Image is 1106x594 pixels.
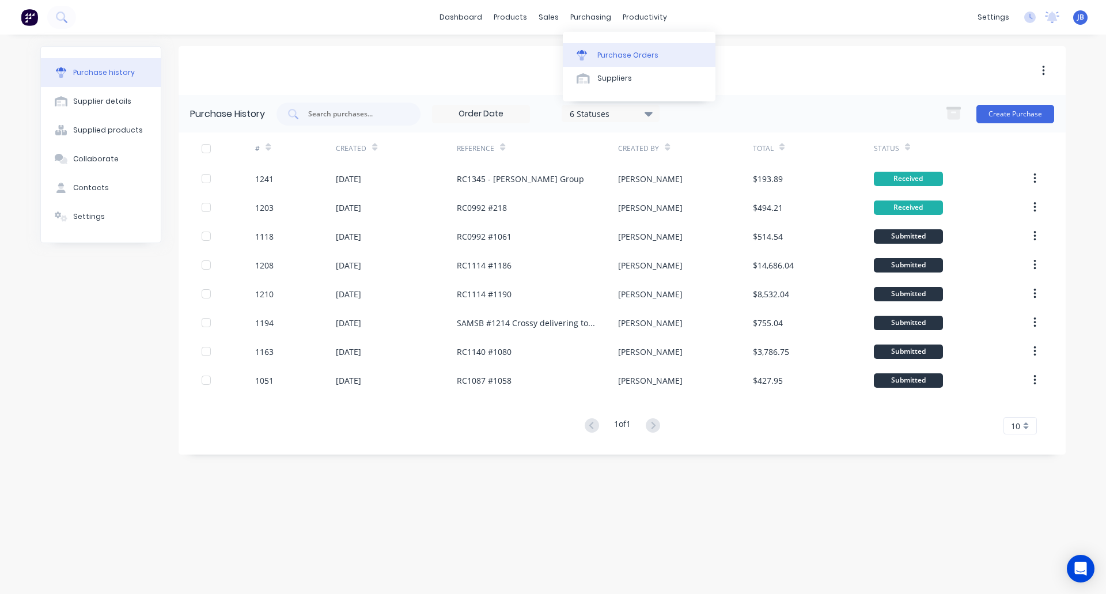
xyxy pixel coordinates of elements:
[255,143,260,154] div: #
[41,87,161,116] button: Supplier details
[457,288,512,300] div: RC1114 #1190
[255,374,274,387] div: 1051
[597,73,632,84] div: Suppliers
[874,229,943,244] div: Submitted
[41,173,161,202] button: Contacts
[597,50,658,60] div: Purchase Orders
[874,345,943,359] div: Submitted
[874,373,943,388] div: Submitted
[73,67,135,78] div: Purchase history
[255,259,274,271] div: 1208
[753,259,794,271] div: $14,686.04
[41,116,161,145] button: Supplied products
[874,172,943,186] div: Received
[753,173,783,185] div: $193.89
[563,67,715,90] a: Suppliers
[618,374,683,387] div: [PERSON_NAME]
[618,259,683,271] div: [PERSON_NAME]
[618,317,683,329] div: [PERSON_NAME]
[307,108,403,120] input: Search purchases...
[753,346,789,358] div: $3,786.75
[433,105,529,123] input: Order Date
[336,259,361,271] div: [DATE]
[336,317,361,329] div: [DATE]
[73,183,109,193] div: Contacts
[565,9,617,26] div: purchasing
[563,43,715,66] a: Purchase Orders
[618,143,659,154] div: Created By
[255,317,274,329] div: 1194
[255,173,274,185] div: 1241
[336,143,366,154] div: Created
[874,258,943,273] div: Submitted
[874,143,899,154] div: Status
[614,418,631,434] div: 1 of 1
[753,288,789,300] div: $8,532.04
[255,202,274,214] div: 1203
[73,211,105,222] div: Settings
[190,107,265,121] div: Purchase History
[874,200,943,215] div: Received
[976,105,1054,123] button: Create Purchase
[41,145,161,173] button: Collaborate
[753,230,783,243] div: $514.54
[618,346,683,358] div: [PERSON_NAME]
[533,9,565,26] div: sales
[457,259,512,271] div: RC1114 #1186
[874,316,943,330] div: Submitted
[457,346,512,358] div: RC1140 #1080
[255,288,274,300] div: 1210
[618,202,683,214] div: [PERSON_NAME]
[41,202,161,231] button: Settings
[617,9,673,26] div: productivity
[336,374,361,387] div: [DATE]
[336,346,361,358] div: [DATE]
[41,58,161,87] button: Purchase history
[73,154,119,164] div: Collaborate
[753,317,783,329] div: $755.04
[457,317,595,329] div: SAMSB #1214 Crossy delivering to site
[336,173,361,185] div: [DATE]
[1011,420,1020,432] span: 10
[21,9,38,26] img: Factory
[618,288,683,300] div: [PERSON_NAME]
[753,374,783,387] div: $427.95
[618,230,683,243] div: [PERSON_NAME]
[336,202,361,214] div: [DATE]
[255,346,274,358] div: 1163
[336,288,361,300] div: [DATE]
[1077,12,1084,22] span: JB
[488,9,533,26] div: products
[1067,555,1094,582] div: Open Intercom Messenger
[457,143,494,154] div: Reference
[434,9,488,26] a: dashboard
[457,374,512,387] div: RC1087 #1058
[73,125,143,135] div: Supplied products
[457,173,584,185] div: RC1345 - [PERSON_NAME] Group
[336,230,361,243] div: [DATE]
[874,287,943,301] div: Submitted
[618,173,683,185] div: [PERSON_NAME]
[255,230,274,243] div: 1118
[570,107,652,119] div: 6 Statuses
[457,230,512,243] div: RC0992 #1061
[972,9,1015,26] div: settings
[73,96,131,107] div: Supplier details
[457,202,507,214] div: RC0992 #218
[753,143,774,154] div: Total
[753,202,783,214] div: $494.21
